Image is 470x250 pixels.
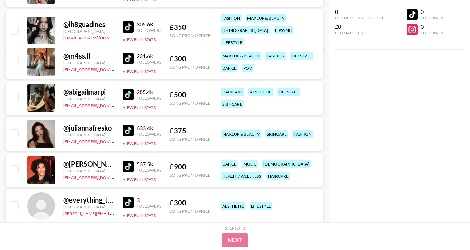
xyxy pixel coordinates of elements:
div: aesthetic [221,202,245,210]
div: Influencers Selected [335,15,383,20]
div: Song Promo Price [170,208,210,214]
div: Song Promo Price [170,136,210,142]
div: Song Promo Price [170,64,210,70]
div: £0 [335,23,383,30]
div: lifestyle [290,52,313,60]
div: @ juliannafresko [63,124,114,132]
div: dance [221,64,238,72]
div: Followers [137,204,161,209]
div: £ 375 [170,126,210,135]
div: Estimated Price [335,30,383,35]
img: TikTok [123,53,134,64]
button: View Full Stats [123,69,156,74]
div: Followers [137,96,161,101]
div: [GEOGRAPHIC_DATA] [63,96,114,101]
div: haircare [221,88,244,96]
div: 285.4K [137,89,161,96]
iframe: Drift Widget Chat Controller [435,215,462,242]
button: View Full Stats [123,213,156,218]
div: aesthetic [248,88,273,96]
div: @ ih8guadines [63,20,114,29]
div: fashion [265,52,286,60]
a: [EMAIL_ADDRESS][DOMAIN_NAME] [63,173,133,180]
div: 0 [421,23,445,30]
img: TikTok [123,197,134,208]
div: @ everything_tidy [63,196,114,204]
div: skincare [221,100,244,108]
div: £ 500 [170,90,210,99]
div: [GEOGRAPHIC_DATA] [63,132,114,137]
div: fashion [221,14,242,22]
div: makeup & beauty [221,130,261,138]
div: lipsync [274,26,293,34]
div: pov [242,64,253,72]
div: Song Promo Price [170,33,210,38]
div: Followers [421,15,445,20]
a: [EMAIL_ADDRESS][DOMAIN_NAME] [63,34,133,41]
div: [GEOGRAPHIC_DATA] [63,60,114,65]
div: @ [PERSON_NAME].[PERSON_NAME] [63,160,114,168]
button: View Full Stats [123,177,156,182]
div: [DEMOGRAPHIC_DATA] [221,26,270,34]
div: £ 350 [170,23,210,32]
a: [EMAIL_ADDRESS][DOMAIN_NAME] [63,137,133,144]
img: TikTok [123,161,134,172]
div: fashion [292,130,313,138]
button: View Full Stats [123,105,156,110]
img: TikTok [123,21,134,33]
div: Step 1 of 2 [225,225,245,231]
div: Song Promo Price [170,100,210,106]
div: [GEOGRAPHIC_DATA] [63,29,114,34]
button: Next [222,233,248,247]
div: haircare [266,172,290,180]
div: makeup & beauty [246,14,286,22]
div: Followers [137,60,161,65]
div: Followers [137,28,161,33]
div: 231.6K [137,53,161,60]
div: Followers [137,132,161,137]
div: skincare [265,130,288,138]
a: [EMAIL_ADDRESS][DOMAIN_NAME] [63,65,133,72]
div: Followers [421,30,445,35]
div: Song Promo Price [170,172,210,178]
div: [GEOGRAPHIC_DATA] [63,204,114,209]
div: £ 300 [170,198,210,207]
div: 537.5K [137,161,161,168]
div: 0 [421,8,445,15]
div: 0 [335,8,383,15]
div: @ abigailmarpi [63,88,114,96]
div: 305.6K [137,21,161,28]
div: @ m4ss.ll [63,52,114,60]
div: 3 [137,197,161,204]
div: lifestyle [277,88,300,96]
a: [EMAIL_ADDRESS][DOMAIN_NAME] [63,101,133,108]
div: Followers [137,168,161,173]
div: dance [221,160,238,168]
div: [GEOGRAPHIC_DATA] [63,168,114,173]
button: View Full Stats [123,141,156,146]
div: health / wellness [221,172,262,180]
div: £ 900 [170,162,210,171]
div: £ 300 [170,54,210,63]
div: lifestyle [250,202,272,210]
a: [PERSON_NAME][EMAIL_ADDRESS][DOMAIN_NAME] [63,209,166,216]
div: lifestyle [221,38,244,46]
button: View Full Stats [123,37,156,42]
div: music [242,160,258,168]
div: 633.4K [137,125,161,132]
div: makeup & beauty [221,52,261,60]
img: TikTok [123,89,134,100]
div: [DEMOGRAPHIC_DATA] [262,160,311,168]
img: TikTok [123,125,134,136]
